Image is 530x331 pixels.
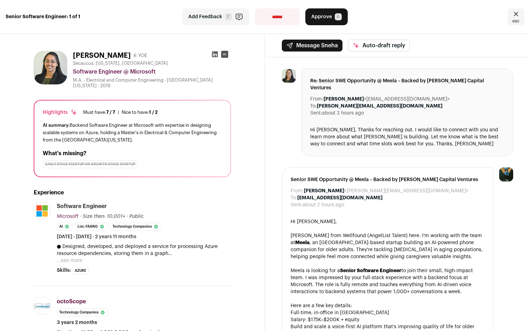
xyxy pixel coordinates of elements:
div: Backend Software Engineer at Microsoft with expertise in designing scalable systems on Azure, hol... [43,122,222,144]
div: Hi [PERSON_NAME], Thanks for reaching out. I would like to connect with you and learn more about ... [310,126,504,147]
span: F [225,13,232,20]
li: Azure [72,267,89,275]
dt: Sent: [310,110,322,117]
div: [PERSON_NAME] from Wellfound (AngelList Talent) here. I'm working with the team at , an [GEOGRAPH... [291,232,485,260]
b: [PERSON_NAME][EMAIL_ADDRESS][DOMAIN_NAME] [317,104,442,109]
img: 57fcccff8c9686c3dc492605e5519a8da52ef6e54142657ea630dca2e395d1f3 [34,51,67,84]
a: Close [508,8,524,25]
dt: To: [310,103,317,110]
span: · [127,213,128,220]
dd: <[EMAIL_ADDRESS][DOMAIN_NAME]> [324,96,450,103]
img: 12031951-medium_jpg [499,167,513,181]
span: 7 / 7 [106,110,115,115]
img: dc7e5b09e346832984fb8552d95f6b6ef324b7f6565f005b9b735823d0594c03.jpg [34,303,50,309]
li: Full-time, in-office in [GEOGRAPHIC_DATA] [291,309,485,316]
dd: <[PERSON_NAME][EMAIL_ADDRESS][DOMAIN_NAME]> [304,187,469,194]
div: 6 YOE [134,52,147,59]
h1: [PERSON_NAME] [73,51,131,61]
button: Add Feedback F [182,8,249,25]
dt: To: [291,194,297,201]
span: Add Feedback [188,13,222,20]
span: · Size then: 10,001+ [80,214,125,219]
span: Skills: [57,267,71,274]
strong: Meela [295,240,310,245]
span: AI summary: [43,123,70,127]
div: Software Engineer [57,202,107,210]
span: Senior SWE Opportunity @ Meela – Backed by [PERSON_NAME] Capital Ventures [291,176,485,183]
div: Software Engineer @ Microsoft [73,68,231,76]
dd: about 2 hours ago [322,110,364,117]
span: Approve [311,13,332,20]
li: Salary: $175K–$200K + equity [291,316,485,323]
li: Technology Companies [110,223,161,230]
dt: From: [291,187,304,194]
div: Nice to have: [122,110,158,115]
li: Technology Companies [57,309,108,316]
img: c786a7b10b07920eb52778d94b98952337776963b9c08eb22d98bc7b89d269e4.jpg [34,203,50,219]
span: esc [512,18,519,24]
li: AI [57,223,72,230]
b: [PERSON_NAME] [304,188,344,193]
span: [DATE] - [DATE] · 2 years 11 months [57,233,136,240]
button: ...see more [57,257,82,264]
dt: From: [310,96,324,103]
b: [PERSON_NAME] [324,97,364,102]
b: [EMAIL_ADDRESS][DOMAIN_NAME] [297,195,382,200]
dt: Sent: [291,201,303,208]
div: Early Stage Startup or Growth Stage Startup [43,160,138,168]
button: Approve A [305,8,348,25]
span: A [335,13,342,20]
div: Hi [PERSON_NAME], [291,218,485,225]
span: 3 years 2 months [57,319,97,326]
div: M.A. - Electrical and Computer Engineering - [GEOGRAPHIC_DATA][US_STATE] - 2019 [73,77,231,89]
a: Senior Software Engineer [340,268,401,273]
h2: Experience [34,188,231,197]
strong: Senior Software Engineer: 1 of 1 [6,13,80,20]
span: 1 / 2 [149,110,158,115]
img: 57fcccff8c9686c3dc492605e5519a8da52ef6e54142657ea630dca2e395d1f3 [282,69,296,83]
span: Microsoft [57,214,79,219]
p: ● Designed, developed, and deployed a service for processing Azure resource dependencies, storing... [57,243,231,257]
div: Here are a few key details: [291,302,485,309]
span: octoScope [57,299,86,304]
span: Secaucus, [US_STATE], [GEOGRAPHIC_DATA] [73,61,168,66]
span: Re: Senior SWE Opportunity @ Meela – Backed by [PERSON_NAME] Capital Ventures [310,77,504,91]
div: Meela is looking for a to join their small, high-impact team. I was impressed by your full-stack ... [291,267,485,295]
span: Public [129,214,144,219]
div: Highlights [43,109,77,116]
ul: | [83,110,158,115]
li: List: FAANG [75,223,107,230]
dd: about 2 hours ago [303,201,344,208]
h2: What's missing? [43,149,222,158]
button: Auto-draft reply [348,40,410,51]
div: Must have: [83,110,115,115]
button: Message Sneha [282,40,342,51]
